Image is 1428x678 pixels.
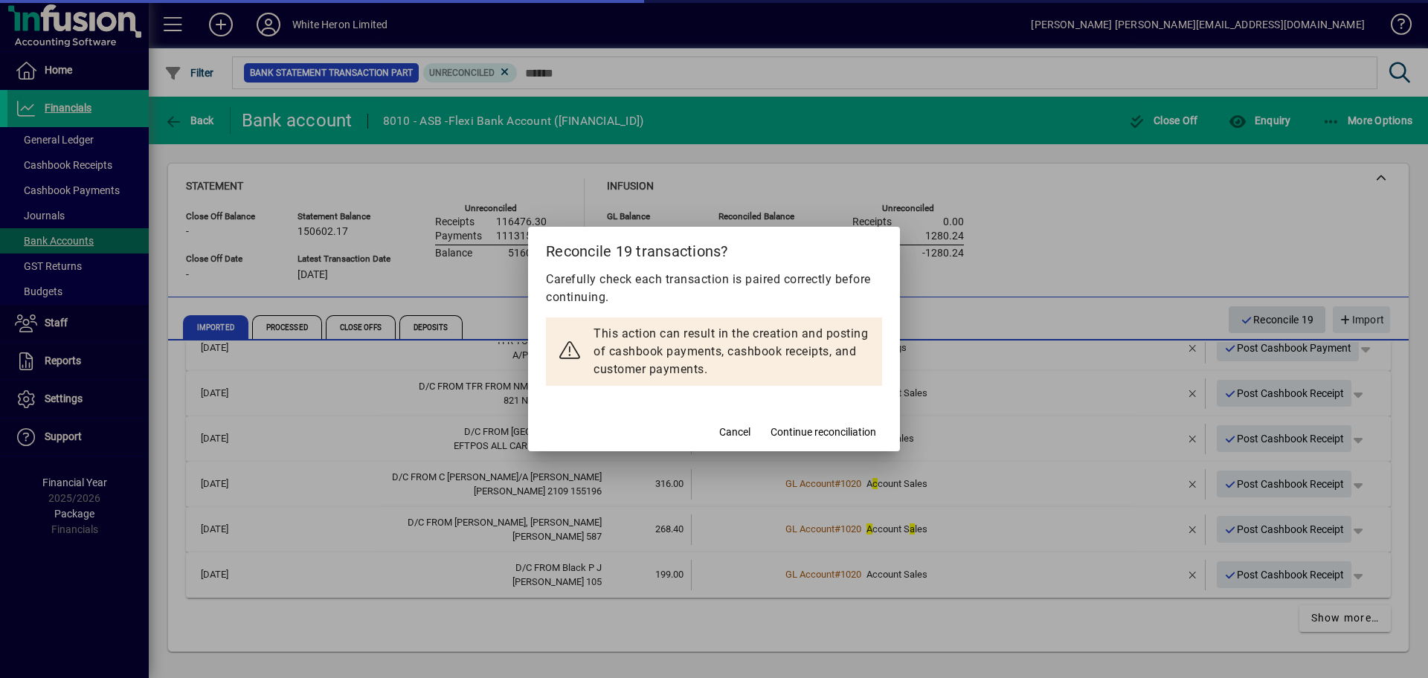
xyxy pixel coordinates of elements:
[719,424,750,440] span: Cancel
[711,419,759,445] button: Cancel
[765,419,882,445] button: Continue reconciliation
[594,325,871,378] div: This action can result in the creation and posting of cashbook payments, cashbook receipts, and c...
[771,424,876,440] span: Continue reconciliation
[546,271,882,386] div: Carefully check each transaction is paired correctly before continuing.
[528,227,900,270] h2: Reconcile 19 transactions?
